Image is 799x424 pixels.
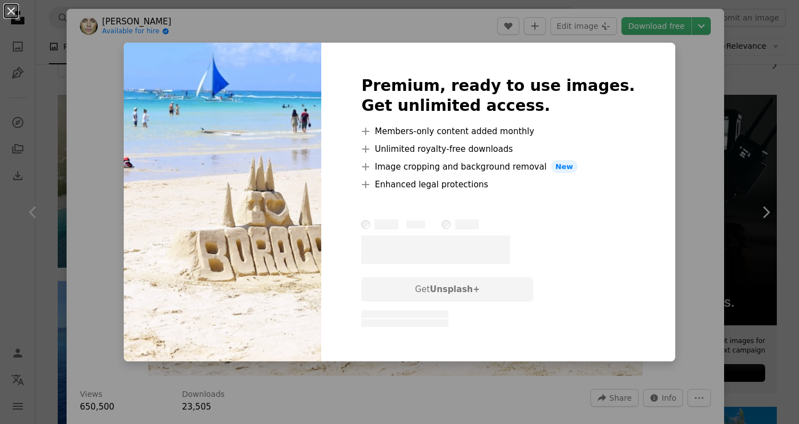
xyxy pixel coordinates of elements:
img: photo-1553195029-754fbd369560 [124,43,321,362]
span: – –––– [406,221,425,228]
li: Unlimited royalty-free downloads [361,142,635,156]
input: – ––––– –––– [361,220,370,229]
span: – –––– [455,219,479,229]
span: – –––– [375,219,398,229]
span: – – –––– – ––– –––– – –––– –– [361,310,448,318]
li: Image cropping and background removal [361,160,635,173]
h2: Premium, ready to use images. Get unlimited access. [361,76,635,116]
span: – –––– ––––. [361,236,510,264]
li: Members-only content added monthly [361,125,635,138]
div: Get [361,277,533,302]
span: – – –––– – ––– –––– – –––– –– [361,319,448,327]
li: Enhanced legal protections [361,178,635,191]
input: – –––– [442,220,451,229]
span: New [551,160,578,173]
strong: Unsplash+ [430,284,480,294]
